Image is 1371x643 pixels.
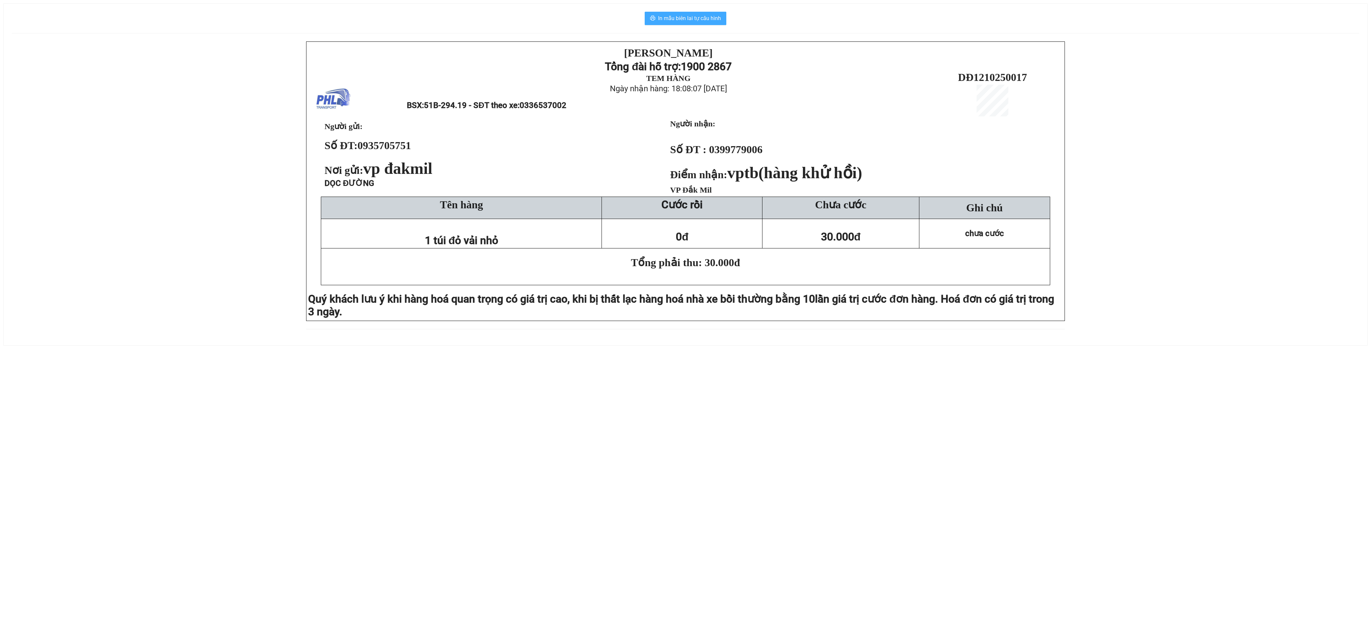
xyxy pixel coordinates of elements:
strong: Người nhận: [670,119,715,128]
strong: Điểm nhận: [670,169,862,181]
span: Người gửi: [325,122,363,131]
strong: Cước rồi [661,198,703,211]
span: VP Đắk Mil [670,186,712,194]
strong: Số ĐT : [670,143,706,155]
span: 0935705751 [358,139,411,151]
span: vp đakmil [363,159,433,177]
strong: TEM HÀNG [646,74,691,83]
span: lần giá trị cước đơn hàng. Hoá đơn có giá trị trong 3 ngày. [308,293,1054,318]
span: Tổng phải thu: 30.000đ [631,256,740,269]
img: logo [316,83,350,116]
span: DĐ1210250017 [958,71,1027,83]
span: Quý khách lưu ý khi hàng hoá quan trọng có giá trị cao, khi bị thất lạc hàng hoá nhà xe bồi thườn... [308,293,815,305]
span: chưa cước [965,229,1004,238]
span: 30.000đ [821,230,861,243]
span: vptb(hàng khử hồi) [727,164,862,182]
span: Chưa cước [815,199,866,211]
span: Tên hàng [440,199,483,211]
span: DỌC ĐƯỜNG [325,179,374,188]
span: In mẫu biên lai tự cấu hình [658,14,721,22]
span: Nơi gửi: [325,164,435,176]
span: Ngày nhận hàng: 18:08:07 [DATE] [610,84,727,93]
strong: [PERSON_NAME] [624,47,713,59]
strong: Tổng đài hỗ trợ: [605,60,681,73]
span: 0336537002 [520,101,566,110]
button: printerIn mẫu biên lai tự cấu hình [645,12,726,25]
span: 51B-294.19 - SĐT theo xe: [424,101,566,110]
span: BSX: [407,101,566,110]
strong: Số ĐT: [325,139,411,151]
span: 0đ [676,230,689,243]
span: printer [650,15,655,22]
span: 0399779006 [709,143,762,155]
span: 1 túi đỏ vải nhỏ [425,234,498,247]
strong: 1900 2867 [681,60,732,73]
span: Ghi chú [966,202,1003,214]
